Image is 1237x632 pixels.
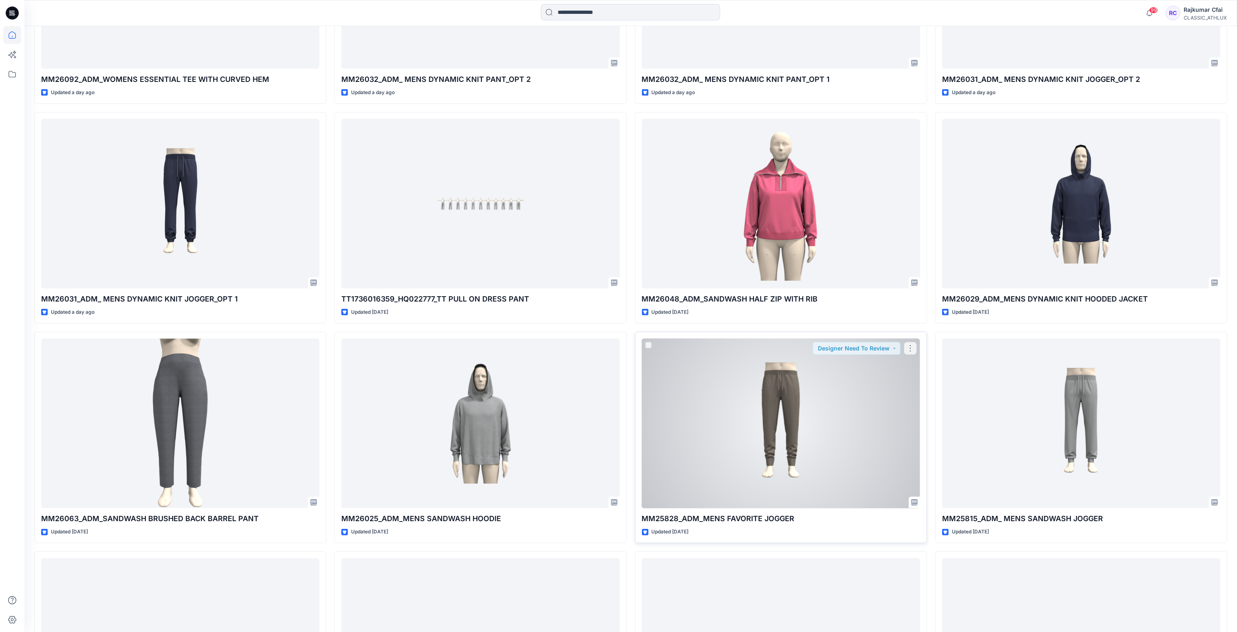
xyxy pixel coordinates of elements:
p: TT1736016359_HQ022777_TT PULL ON DRESS PANT [341,293,620,305]
span: 99 [1149,7,1158,13]
p: Updated [DATE] [351,308,388,317]
p: MM25828_ADM_MENS FAVORITE JOGGER [642,513,920,524]
a: MM26029_ADM_MENS DYNAMIC KNIT HOODED JACKET [942,119,1220,289]
p: Updated [DATE] [952,528,989,536]
div: RC [1166,6,1180,20]
div: CLASSIC_ATHLUX [1184,15,1227,21]
p: Updated a day ago [652,88,695,97]
p: Updated [DATE] [952,308,989,317]
p: Updated [DATE] [652,528,689,536]
a: MM26048_ADM_SANDWASH HALF ZIP WITH RIB [642,119,920,289]
a: MM25828_ADM_MENS FAVORITE JOGGER [642,339,920,509]
p: MM26032_ADM_ MENS DYNAMIC KNIT PANT_OPT 2 [341,74,620,85]
p: MM26029_ADM_MENS DYNAMIC KNIT HOODED JACKET [942,293,1220,305]
p: MM26092_ADM_WOMENS ESSENTIAL TEE WITH CURVED HEM [41,74,319,85]
p: MM25815_ADM_ MENS SANDWASH JOGGER [942,513,1220,524]
p: MM26048_ADM_SANDWASH HALF ZIP WITH RIB [642,293,920,305]
p: MM26032_ADM_ MENS DYNAMIC KNIT PANT_OPT 1 [642,74,920,85]
p: Updated a day ago [952,88,995,97]
p: MM26063_ADM_SANDWASH BRUSHED BACK BARREL PANT [41,513,319,524]
p: Updated [DATE] [652,308,689,317]
a: MM26063_ADM_SANDWASH BRUSHED BACK BARREL PANT [41,339,319,509]
a: MM26025_ADM_MENS SANDWASH HOODIE [341,339,620,509]
p: MM26025_ADM_MENS SANDWASH HOODIE [341,513,620,524]
p: Updated a day ago [351,88,395,97]
div: Rajkumar Cfai [1184,5,1227,15]
p: Updated [DATE] [51,528,88,536]
p: Updated [DATE] [351,528,388,536]
p: Updated a day ago [51,88,94,97]
p: Updated a day ago [51,308,94,317]
a: MM25815_ADM_ MENS SANDWASH JOGGER [942,339,1220,509]
p: MM26031_ADM_ MENS DYNAMIC KNIT JOGGER_OPT 2 [942,74,1220,85]
a: TT1736016359_HQ022777_TT PULL ON DRESS PANT [341,119,620,289]
a: MM26031_ADM_ MENS DYNAMIC KNIT JOGGER_OPT 1 [41,119,319,289]
p: MM26031_ADM_ MENS DYNAMIC KNIT JOGGER_OPT 1 [41,293,319,305]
